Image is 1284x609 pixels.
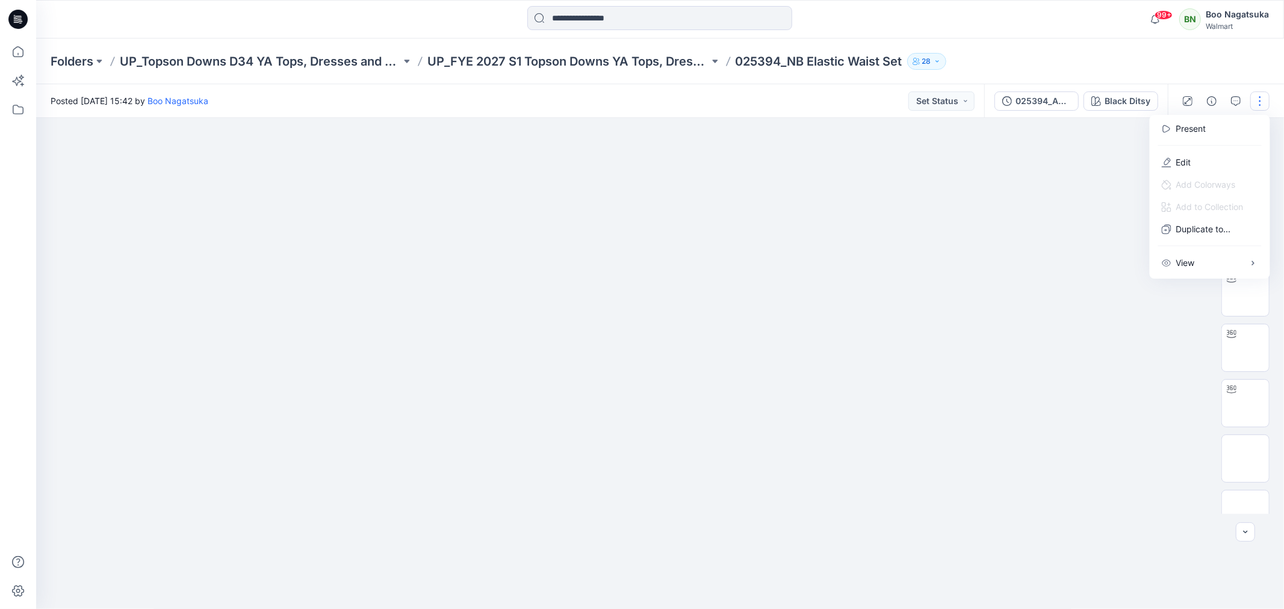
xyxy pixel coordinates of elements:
span: Posted [DATE] 15:42 by [51,94,208,107]
p: View [1176,256,1195,269]
div: Boo Nagatsuka [1206,7,1269,22]
a: Present [1176,122,1206,135]
p: 025394_NB Elastic Waist Set [736,53,902,70]
div: BN [1179,8,1201,30]
a: Folders [51,53,93,70]
div: 025394_ADM FULL_Rev1_NB Elastic Waist Set [1016,94,1071,108]
a: Boo Nagatsuka [147,96,208,106]
button: Details [1202,91,1221,111]
button: Black Ditsy [1084,91,1158,111]
div: Walmart [1206,22,1269,31]
a: UP_Topson Downs D34 YA Tops, Dresses and Sets [120,53,401,70]
p: 28 [922,55,931,68]
p: Duplicate to... [1176,223,1231,235]
button: 28 [907,53,946,70]
span: 99+ [1155,10,1173,20]
button: 025394_ADM FULL_Rev1_NB Elastic Waist Set [994,91,1079,111]
a: UP_FYE 2027 S1 Topson Downs YA Tops, Dresses and Sets [427,53,709,70]
a: Edit [1176,156,1191,168]
div: Black Ditsy [1105,94,1150,108]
